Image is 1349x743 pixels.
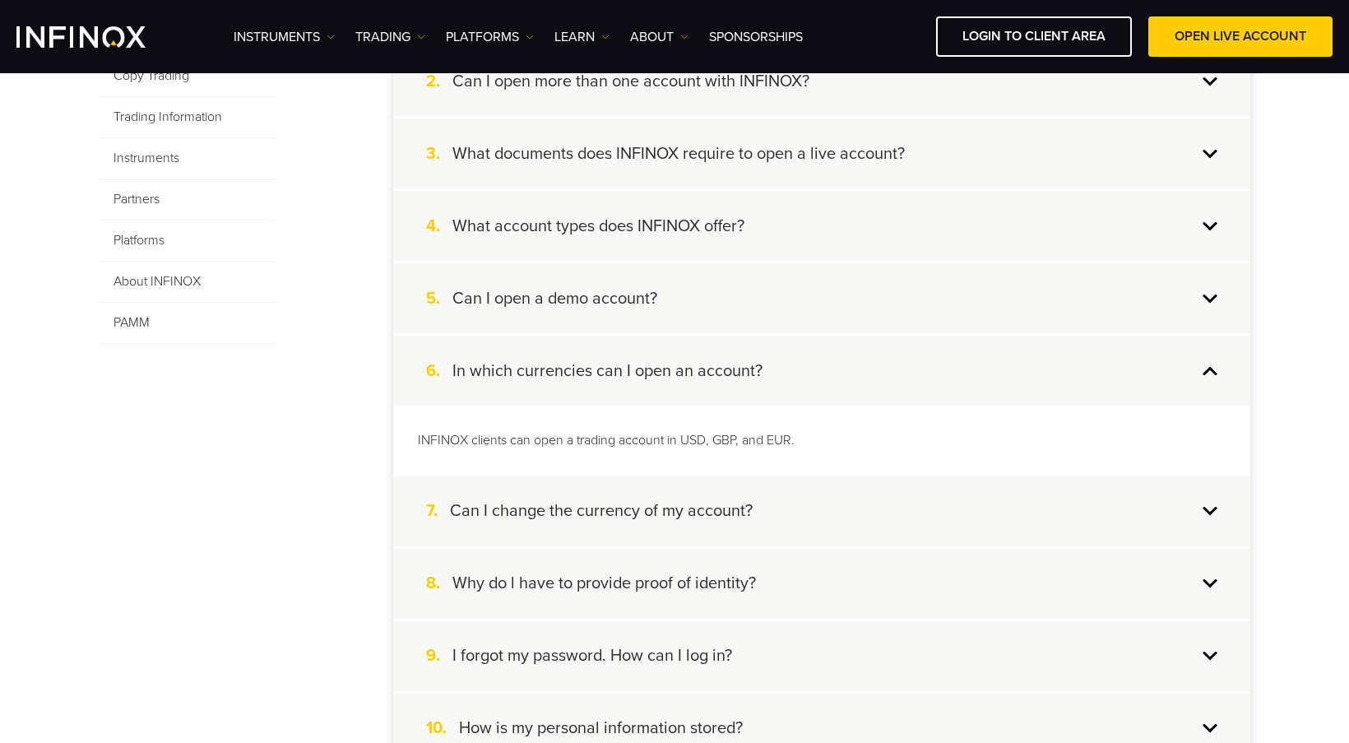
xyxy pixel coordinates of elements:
span: Instruments [99,138,276,179]
span: Platforms [99,221,276,262]
span: Trading Information [99,97,276,138]
a: TRADING [355,27,425,47]
h4: Can I open more than one account with INFINOX? [452,71,809,92]
span: 3. [426,143,452,165]
a: Instruments [234,27,335,47]
span: About INFINOX [99,262,276,303]
h4: Why do l have to provide proof of identity? [452,573,756,594]
a: SPONSORSHIPS [709,27,803,47]
span: 4. [426,216,452,237]
h4: What account types does INFINOX offer? [452,216,744,237]
h4: Can I change the currency of my account? [450,500,753,522]
h4: I forgot my password. How can I log in? [452,645,732,666]
h4: Can I open a demo account? [452,288,657,309]
span: 6. [426,360,452,382]
a: INFINOX Logo [16,26,184,48]
span: PAMM [99,303,276,344]
p: INFINOX clients can open a trading account in USD, GBP, and EUR. [418,431,1226,450]
span: 7. [426,500,450,522]
h4: How is my personal information stored? [459,717,743,739]
h4: In which currencies can I open an account? [452,360,763,382]
span: Copy Trading [99,56,276,97]
span: 2. [426,71,452,92]
span: 5. [426,288,452,309]
h4: What documents does INFINOX require to open a live account? [452,143,905,165]
span: 10. [426,717,459,739]
span: Partners [99,179,276,221]
span: 8. [426,573,452,594]
span: 9. [426,645,452,666]
a: PLATFORMS [446,27,534,47]
a: Learn [554,27,610,47]
a: LOGIN TO CLIENT AREA [936,16,1132,57]
a: ABOUT [630,27,688,47]
a: OPEN LIVE ACCOUNT [1148,16,1333,57]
